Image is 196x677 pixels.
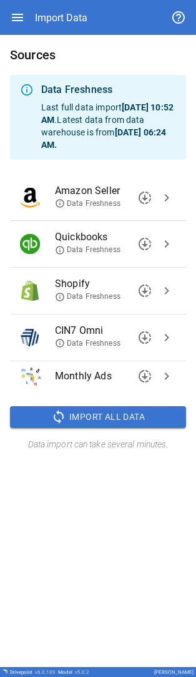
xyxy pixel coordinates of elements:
span: downloading [137,283,152,298]
b: [DATE] 10:52 AM [41,102,174,125]
span: downloading [137,330,152,345]
span: Monthly Ads [55,369,156,384]
span: chevron_right [159,236,174,251]
span: v 5.0.2 [75,670,89,675]
img: Quickbooks [20,234,40,254]
div: Import Data [35,12,87,24]
span: Quickbooks [55,230,156,245]
span: Data Freshness [55,338,120,349]
span: v 6.0.109 [35,670,56,675]
div: Drivepoint [10,670,56,675]
span: chevron_right [159,190,174,205]
span: Data Freshness [55,245,120,255]
span: downloading [137,369,152,384]
span: downloading [137,190,152,205]
h6: Sources [10,45,186,65]
div: Model [58,670,89,675]
span: Amazon Seller [55,183,156,198]
img: Shopify [20,281,40,301]
div: [PERSON_NAME] [154,670,194,675]
span: downloading [137,236,152,251]
div: Data Freshness [41,82,176,97]
span: Import All Data [69,409,145,425]
span: CIN7 Omni [55,323,156,338]
span: chevron_right [159,330,174,345]
span: Data Freshness [55,198,120,209]
span: chevron_right [159,369,174,384]
span: sync [51,409,66,424]
img: Amazon Seller [20,188,40,208]
span: chevron_right [159,283,174,298]
h6: Data import can take several minutes. [10,438,186,452]
img: CIN7 Omni [20,328,40,348]
img: Drivepoint [2,669,7,674]
span: Shopify [55,276,156,291]
span: Data Freshness [55,291,120,302]
button: Import All Data [10,406,186,429]
img: Monthly Ads [20,366,42,386]
p: Last full data import . Latest data from data warehouse is from [41,101,176,151]
b: [DATE] 06:24 AM . [41,127,166,150]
